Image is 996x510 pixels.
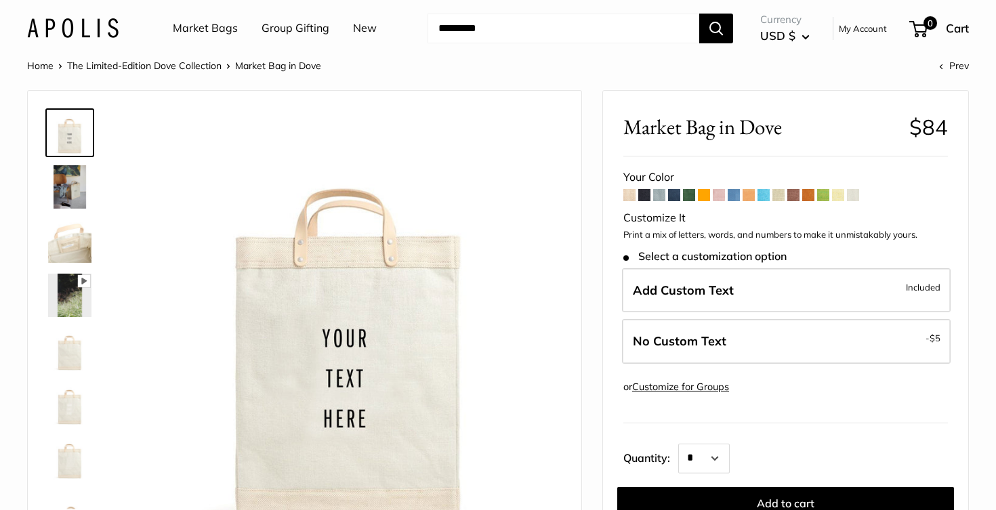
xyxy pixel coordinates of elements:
[173,18,238,39] a: Market Bags
[906,279,940,295] span: Included
[622,268,951,313] label: Add Custom Text
[27,18,119,38] img: Apolis
[48,436,91,480] img: Market Bag in Dove
[911,18,969,39] a: 0 Cart
[353,18,377,39] a: New
[48,274,91,317] img: Market Bag in Dove
[760,25,810,47] button: USD $
[926,330,940,346] span: -
[623,208,948,228] div: Customize It
[27,60,54,72] a: Home
[623,114,899,140] span: Market Bag in Dove
[760,10,810,29] span: Currency
[622,319,951,364] label: Leave Blank
[939,60,969,72] a: Prev
[760,28,795,43] span: USD $
[45,271,94,320] a: Market Bag in Dove
[45,325,94,374] a: Market Bag in Dove
[48,111,91,154] img: Market Bag in Dove
[623,167,948,188] div: Your Color
[428,14,699,43] input: Search...
[946,21,969,35] span: Cart
[924,16,937,30] span: 0
[633,282,734,298] span: Add Custom Text
[633,333,726,349] span: No Custom Text
[930,333,940,343] span: $5
[623,250,787,263] span: Select a customization option
[909,114,948,140] span: $84
[45,108,94,157] a: Market Bag in Dove
[699,14,733,43] button: Search
[48,382,91,425] img: Market Bag in Dove
[623,228,948,242] p: Print a mix of letters, words, and numbers to make it unmistakably yours.
[45,379,94,428] a: Market Bag in Dove
[45,433,94,482] a: Market Bag in Dove
[45,217,94,265] a: Market Bag in Dove
[48,219,91,263] img: Market Bag in Dove
[839,20,887,37] a: My Account
[45,163,94,211] a: Market Bag in Dove
[27,57,321,75] nav: Breadcrumb
[48,328,91,371] img: Market Bag in Dove
[48,165,91,209] img: Market Bag in Dove
[262,18,329,39] a: Group Gifting
[623,378,729,396] div: or
[632,381,729,393] a: Customize for Groups
[235,60,321,72] span: Market Bag in Dove
[67,60,222,72] a: The Limited-Edition Dove Collection
[623,440,678,473] label: Quantity:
